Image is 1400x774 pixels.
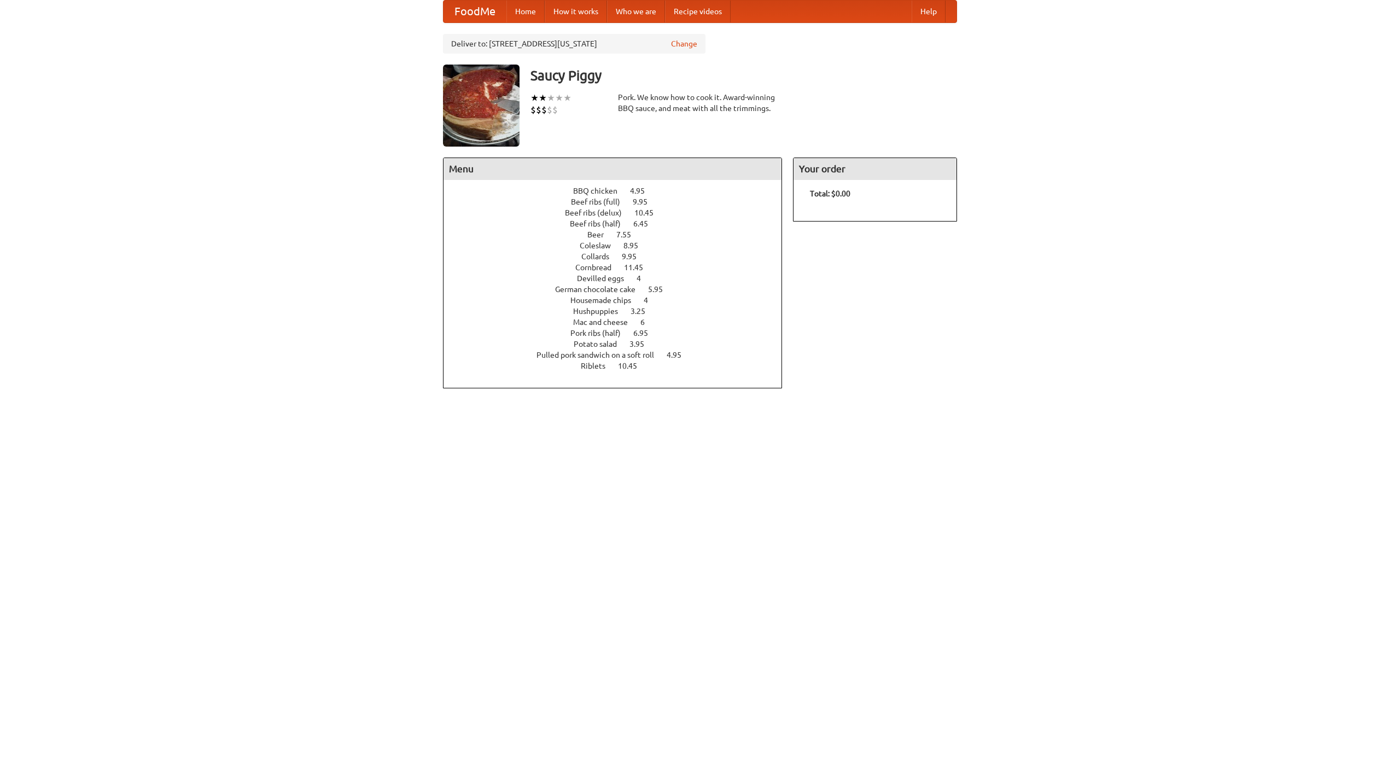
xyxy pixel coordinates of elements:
li: $ [541,104,547,116]
a: Hushpuppies 3.25 [573,307,666,316]
li: ★ [547,92,555,104]
span: Pork ribs (half) [570,329,632,337]
a: Potato salad 3.95 [574,340,664,348]
a: How it works [545,1,607,22]
a: Help [912,1,946,22]
li: $ [536,104,541,116]
span: Coleslaw [580,241,622,250]
a: Beef ribs (half) 6.45 [570,219,668,228]
span: 6.45 [633,219,659,228]
span: Beef ribs (half) [570,219,632,228]
div: Deliver to: [STREET_ADDRESS][US_STATE] [443,34,705,54]
li: ★ [555,92,563,104]
span: Cornbread [575,263,622,272]
span: Beef ribs (delux) [565,208,633,217]
a: Pork ribs (half) 6.95 [570,329,668,337]
a: Collards 9.95 [581,252,657,261]
a: BBQ chicken 4.95 [573,187,665,195]
span: 3.25 [631,307,656,316]
span: BBQ chicken [573,187,628,195]
li: $ [547,104,552,116]
a: Riblets 10.45 [581,362,657,370]
span: 8.95 [623,241,649,250]
span: 6 [640,318,656,327]
span: 4 [644,296,659,305]
span: Beer [587,230,615,239]
a: German chocolate cake 5.95 [555,285,683,294]
a: Pulled pork sandwich on a soft roll 4.95 [536,351,702,359]
span: Hushpuppies [573,307,629,316]
a: Coleslaw 8.95 [580,241,658,250]
div: Pork. We know how to cook it. Award-winning BBQ sauce, and meat with all the trimmings. [618,92,782,114]
a: Beer 7.55 [587,230,651,239]
a: Change [671,38,697,49]
span: Collards [581,252,620,261]
span: 10.45 [618,362,648,370]
a: Beef ribs (full) 9.95 [571,197,668,206]
span: 7.55 [616,230,642,239]
li: ★ [539,92,547,104]
span: 11.45 [624,263,654,272]
h3: Saucy Piggy [530,65,957,86]
li: ★ [563,92,571,104]
a: Recipe videos [665,1,731,22]
li: ★ [530,92,539,104]
span: 4.95 [667,351,692,359]
span: Mac and cheese [573,318,639,327]
span: Riblets [581,362,616,370]
li: $ [552,104,558,116]
a: Devilled eggs 4 [577,274,661,283]
span: 5.95 [648,285,674,294]
span: Potato salad [574,340,628,348]
b: Total: $0.00 [810,189,850,198]
span: 9.95 [633,197,658,206]
span: 3.95 [629,340,655,348]
img: angular.jpg [443,65,520,147]
a: Cornbread 11.45 [575,263,663,272]
span: Beef ribs (full) [571,197,631,206]
span: 6.95 [633,329,659,337]
span: Housemade chips [570,296,642,305]
a: Mac and cheese 6 [573,318,665,327]
a: Home [506,1,545,22]
span: German chocolate cake [555,285,646,294]
span: Devilled eggs [577,274,635,283]
span: Pulled pork sandwich on a soft roll [536,351,665,359]
a: Who we are [607,1,665,22]
h4: Menu [444,158,781,180]
span: 10.45 [634,208,664,217]
a: FoodMe [444,1,506,22]
span: 9.95 [622,252,647,261]
span: 4.95 [630,187,656,195]
a: Housemade chips 4 [570,296,668,305]
li: $ [530,104,536,116]
a: Beef ribs (delux) 10.45 [565,208,674,217]
span: 4 [637,274,652,283]
h4: Your order [794,158,956,180]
